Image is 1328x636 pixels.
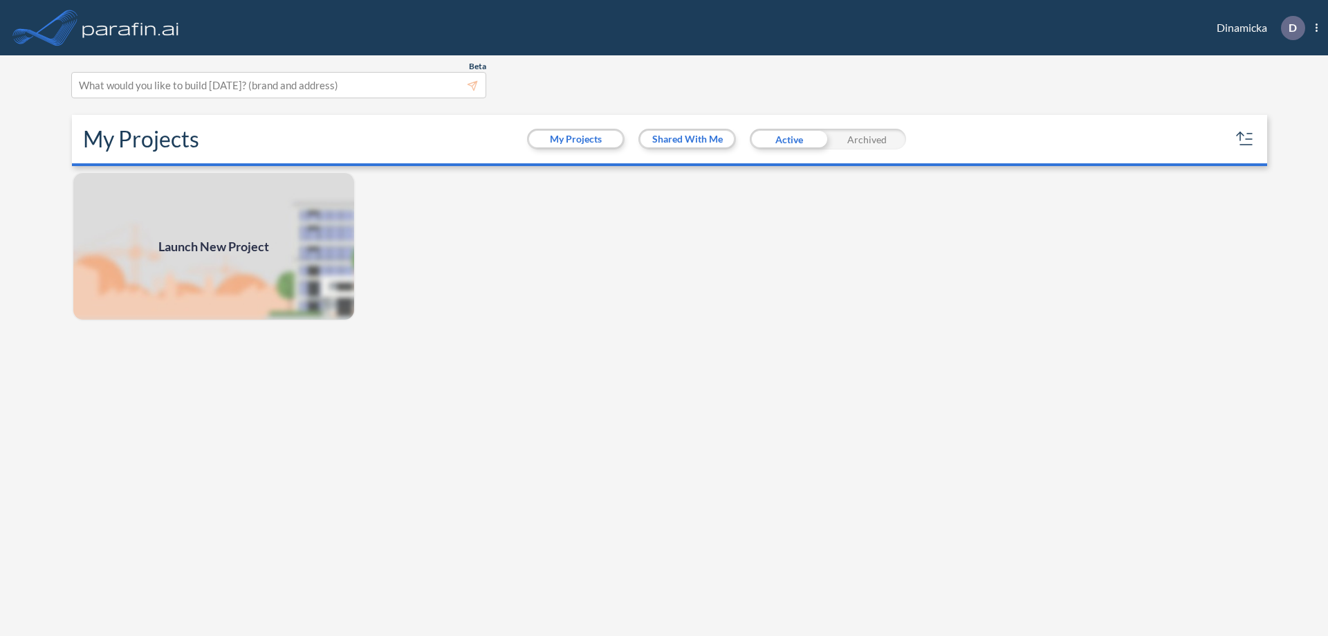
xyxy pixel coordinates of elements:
[83,126,199,152] h2: My Projects
[529,131,622,147] button: My Projects
[469,61,486,72] span: Beta
[640,131,734,147] button: Shared With Me
[80,14,182,42] img: logo
[828,129,906,149] div: Archived
[750,129,828,149] div: Active
[158,237,269,256] span: Launch New Project
[1289,21,1297,34] p: D
[1234,128,1256,150] button: sort
[1196,16,1318,40] div: Dinamicka
[72,172,356,321] img: add
[72,172,356,321] a: Launch New Project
